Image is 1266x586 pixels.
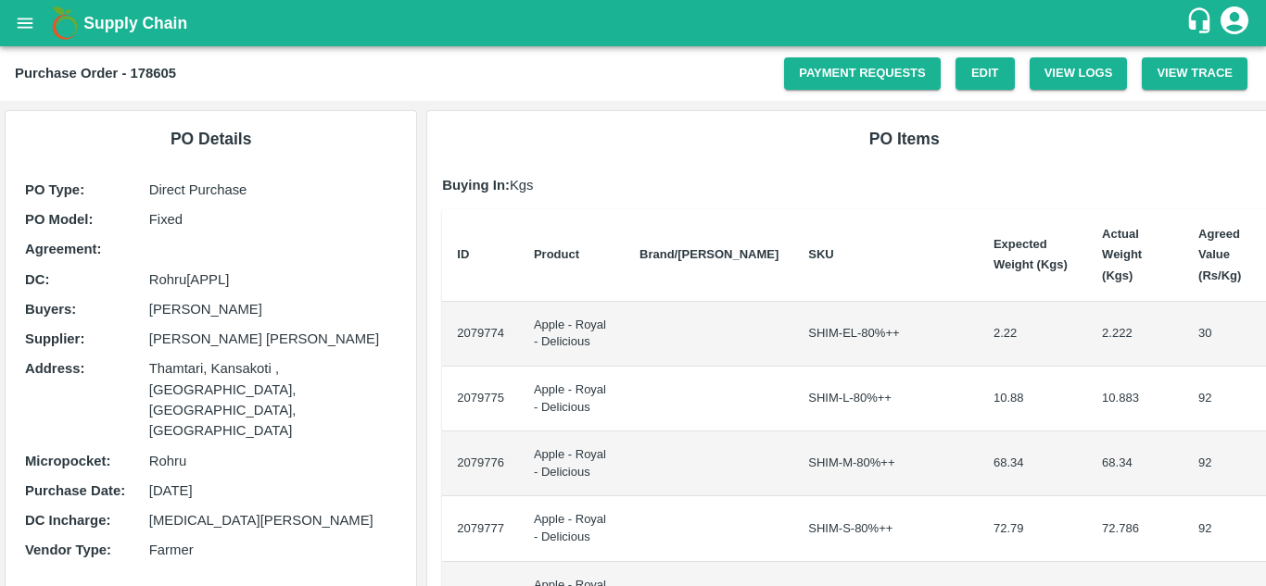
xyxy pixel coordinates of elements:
[442,367,519,431] td: 2079775
[25,331,84,346] b: Supplier :
[1087,367,1184,431] td: 10.883
[793,431,979,496] td: SHIM-M-80%++
[639,247,779,261] b: Brand/[PERSON_NAME]
[1102,227,1142,282] b: Actual Weight (Kgs)
[1142,57,1247,90] button: View Trace
[979,496,1087,561] td: 72.79
[519,496,625,561] td: Apple - Royal - Delicious
[149,269,398,290] p: Rohru[APPL]
[149,329,398,349] p: [PERSON_NAME] [PERSON_NAME]
[793,496,979,561] td: SHIM-S-80%++
[149,451,398,471] p: Rohru
[149,480,398,501] p: [DATE]
[1087,302,1184,367] td: 2.222
[149,358,398,441] p: Thamtari, Kansakoti , [GEOGRAPHIC_DATA], [GEOGRAPHIC_DATA], [GEOGRAPHIC_DATA]
[149,540,398,560] p: Farmer
[442,178,510,193] b: Buying In:
[519,302,625,367] td: Apple - Royal - Delicious
[25,272,49,287] b: DC :
[25,454,110,468] b: Micropocket :
[149,180,398,200] p: Direct Purchase
[149,510,398,530] p: [MEDICAL_DATA][PERSON_NAME]
[784,57,941,90] a: Payment Requests
[83,14,187,32] b: Supply Chain
[793,302,979,367] td: SHIM-EL-80%++
[534,247,579,261] b: Product
[25,242,101,256] b: Agreement:
[149,209,398,230] p: Fixed
[979,302,1087,367] td: 2.22
[442,496,519,561] td: 2079777
[15,66,176,81] b: Purchase Order - 178605
[979,367,1087,431] td: 10.88
[1185,6,1218,40] div: customer-support
[442,431,519,496] td: 2079776
[442,302,519,367] td: 2079774
[20,126,401,152] h6: PO Details
[25,542,111,557] b: Vendor Type :
[457,247,469,261] b: ID
[4,2,46,44] button: open drawer
[519,431,625,496] td: Apple - Royal - Delicious
[979,431,1087,496] td: 68.34
[793,367,979,431] td: SHIM-L-80%++
[1087,496,1184,561] td: 72.786
[25,212,93,227] b: PO Model :
[25,483,125,498] b: Purchase Date :
[149,299,398,319] p: [PERSON_NAME]
[25,513,110,528] b: DC Incharge :
[808,247,833,261] b: SKU
[1030,57,1128,90] button: View Logs
[994,237,1068,271] b: Expected Weight (Kgs)
[25,361,84,376] b: Address :
[1218,4,1251,43] div: account of current user
[1087,431,1184,496] td: 68.34
[83,10,1185,36] a: Supply Chain
[25,182,84,197] b: PO Type :
[1198,227,1241,282] b: Agreed Value (Rs/Kg)
[25,302,76,317] b: Buyers :
[956,57,1015,90] a: Edit
[46,5,83,42] img: logo
[519,367,625,431] td: Apple - Royal - Delicious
